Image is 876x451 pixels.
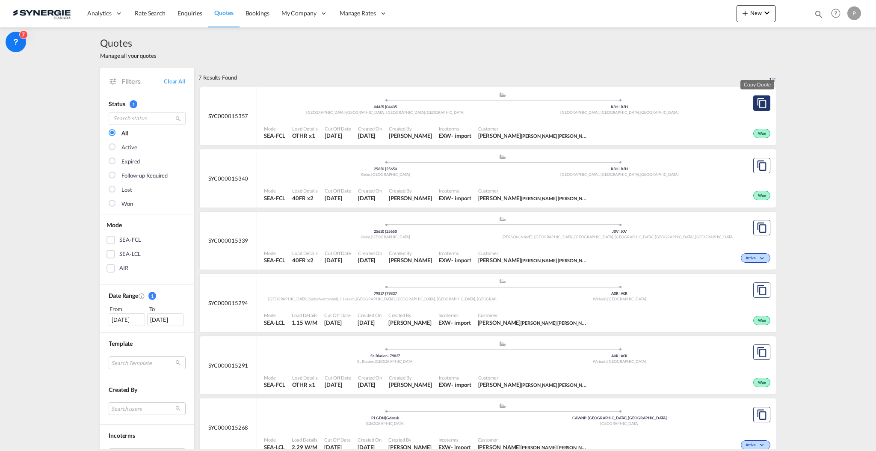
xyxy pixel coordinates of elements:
span: My Company [281,9,317,18]
div: P [847,6,861,20]
span: [GEOGRAPHIC_DATA] [371,234,410,239]
div: Follow-up Required [121,172,168,180]
span: 04435 [386,104,397,109]
span: [PERSON_NAME] [PERSON_NAME] [521,195,593,202]
span: Incoterms [439,250,471,256]
span: Incoterms [439,374,471,381]
span: Mode [264,125,285,132]
span: Load Details [292,250,318,256]
span: Load Details [292,374,318,381]
div: Won [753,191,770,200]
div: Change Status Here [741,253,770,263]
div: Change Status Here [741,440,770,450]
span: 7 Oct 2025 [324,319,351,326]
span: Manage all your quotes [100,52,157,59]
div: AIR [119,264,128,273]
span: Customer [478,187,589,194]
span: Won [758,318,768,324]
span: OTHR x 1 [292,132,318,139]
span: Erick Bedard AEBI SCHMIDT [478,319,589,326]
span: Created On [358,125,382,132]
span: Wabush [593,297,607,301]
span: R3H [621,104,628,109]
span: Mode [264,312,285,318]
md-icon: assets/icons/custom/copyQuote.svg [757,223,767,233]
span: [GEOGRAPHIC_DATA] [371,172,410,177]
span: Created By [389,374,432,381]
div: EXW import [439,256,471,264]
span: Rate Search [135,9,166,17]
span: Created On [358,374,382,381]
span: Mode [107,221,122,228]
span: Cut Off Date [325,374,351,381]
span: Load Details [292,312,317,318]
div: SYC000015339 assets/icons/custom/ship-fill.svgassets/icons/custom/roll-o-plane.svgOrigin PolandDe... [200,212,776,270]
span: Erick Bedard AEBI SCHMIDT [478,443,589,451]
span: Created By [388,312,432,318]
md-icon: assets/icons/custom/copyQuote.svg [757,409,767,420]
button: Copy Quote [753,407,770,422]
span: Template [109,340,133,347]
span: Pablo Gomez Saldarriaga [389,194,432,202]
div: EXW [439,256,452,264]
md-icon: icon-chevron-down [758,256,768,261]
div: Won [121,200,133,208]
span: Mode [264,374,285,381]
div: - import [451,381,471,389]
span: | [388,353,390,358]
span: Created By [389,250,432,256]
div: Status 1 [109,100,186,108]
span: Cut Off Date [325,125,351,132]
div: - import [451,194,471,202]
span: Incoterms [438,312,471,318]
span: A0R [611,291,621,296]
span: 79837 [386,291,397,296]
div: SEA-FCL [119,236,141,244]
span: Won [758,380,768,386]
span: SEA-FCL [264,194,285,202]
span: A0R [621,353,628,358]
span: Manage Rates [340,9,376,18]
div: EXW [439,194,452,202]
span: Customer [478,374,589,381]
span: SYC000015294 [208,299,249,307]
span: Load Details [292,187,318,194]
span: Pablo Gomez Saldarriaga [389,381,432,389]
div: SEA-LCL [119,250,141,258]
span: Enquiries [178,9,202,17]
span: Active [746,255,758,261]
button: Copy Quote [753,220,770,235]
span: Pablo Gomez Saldarriaga [388,319,432,326]
span: | [619,353,621,358]
span: From To [DATE][DATE] [109,305,186,326]
span: Won [758,131,768,137]
div: Won [753,316,770,325]
span: | [385,415,386,420]
span: Customer [478,250,589,256]
span: 8 Oct 2025 [325,194,351,202]
span: 7 Oct 2025 [358,381,382,389]
md-icon: assets/icons/custom/ship-fill.svg [497,154,508,159]
span: Help [829,6,843,21]
span: Load Details [292,436,317,443]
span: Pablo Gomez Saldarriaga [388,443,432,451]
div: EXW [439,381,452,389]
span: [GEOGRAPHIC_DATA] [366,421,405,426]
span: 25650 [386,229,397,234]
span: | [619,229,621,234]
div: - import [451,443,471,451]
span: 8 Oct 2025 [358,256,382,264]
button: Copy Quote [753,344,770,360]
span: 6 Oct 2025 [324,443,351,451]
md-tooltip: Copy Quote [740,80,774,89]
span: [GEOGRAPHIC_DATA] [640,110,678,115]
span: [GEOGRAPHIC_DATA] [375,359,414,364]
div: [DATE] [147,313,183,326]
span: J0V [612,229,621,234]
span: , [374,359,375,364]
span: 2.29 W/M [292,444,317,451]
span: Date Range [109,292,138,299]
span: Status [109,100,125,107]
span: , [370,172,371,177]
span: Customer [478,312,589,318]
